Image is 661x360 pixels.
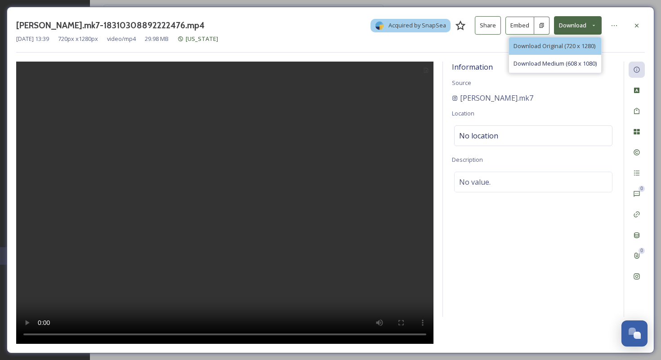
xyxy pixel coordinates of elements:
[475,16,501,35] button: Share
[460,93,533,103] span: [PERSON_NAME].mk7
[186,35,218,43] span: [US_STATE]
[639,186,645,192] div: 0
[452,62,493,72] span: Information
[452,109,474,117] span: Location
[389,21,446,30] span: Acquired by SnapSea
[554,16,602,35] button: Download
[16,35,49,43] span: [DATE] 13:39
[58,35,98,43] span: 720 px x 1280 px
[621,320,648,347] button: Open Chat
[459,177,491,187] span: No value.
[505,17,534,35] button: Embed
[514,42,595,50] span: Download Original (720 x 1280)
[16,19,205,32] h3: [PERSON_NAME].mk7-18310308892222476.mp4
[452,156,483,164] span: Description
[107,35,136,43] span: video/mp4
[459,130,498,141] span: No location
[145,35,169,43] span: 29.98 MB
[375,21,384,30] img: snapsea-logo.png
[452,79,471,87] span: Source
[452,93,533,103] a: [PERSON_NAME].mk7
[514,59,597,68] span: Download Medium (608 x 1080)
[639,248,645,254] div: 0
